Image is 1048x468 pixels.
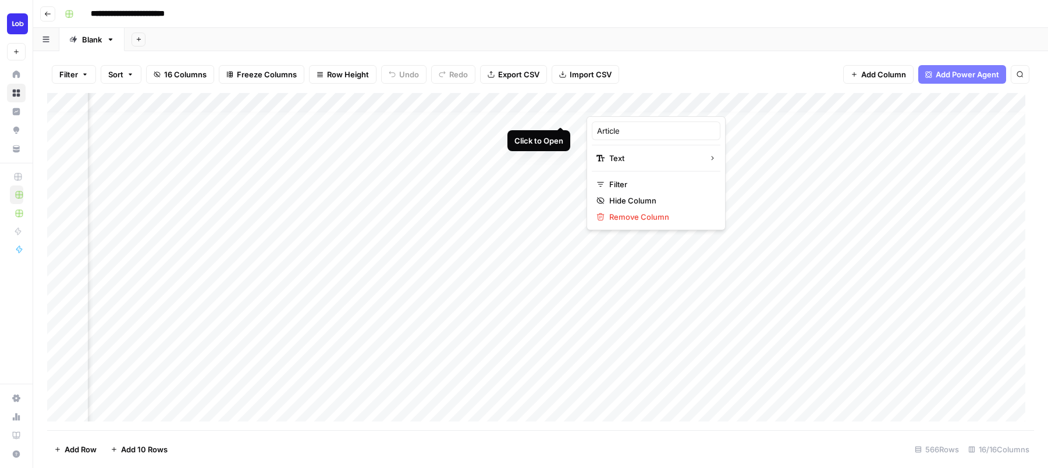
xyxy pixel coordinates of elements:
button: Sort [101,65,141,84]
button: Redo [431,65,475,84]
div: 566 Rows [910,440,964,459]
a: Opportunities [7,121,26,140]
span: Add Row [65,444,97,455]
span: Filter [609,178,711,190]
a: Blank [59,28,125,51]
span: Freeze Columns [237,69,297,80]
img: Lob Logo [7,13,28,34]
span: 16 Columns [164,69,207,80]
a: Insights [7,102,26,121]
span: Undo [399,69,419,80]
button: Add 10 Rows [104,440,175,459]
button: 16 Columns [146,65,214,84]
a: Settings [7,389,26,408]
a: Your Data [7,140,26,158]
span: Export CSV [498,69,539,80]
span: Row Height [327,69,369,80]
span: Redo [449,69,468,80]
a: Browse [7,84,26,102]
a: Home [7,65,26,84]
div: 16/16 Columns [964,440,1034,459]
span: Hide Column [609,195,711,206]
span: Add Column [861,69,906,80]
div: Blank [82,34,102,45]
span: Add Power Agent [936,69,999,80]
div: Click to Open [514,135,563,147]
button: Add Column [843,65,914,84]
span: Add 10 Rows [121,444,168,455]
span: Sort [108,69,123,80]
span: Filter [59,69,78,80]
a: Learning Hub [7,426,26,445]
button: Freeze Columns [219,65,304,84]
button: Add Power Agent [918,65,1006,84]
a: Usage [7,408,26,426]
button: Import CSV [552,65,619,84]
span: Text [609,152,699,164]
span: Remove Column [609,211,711,223]
button: Export CSV [480,65,547,84]
span: Import CSV [570,69,612,80]
button: Add Row [47,440,104,459]
button: Row Height [309,65,376,84]
button: Filter [52,65,96,84]
button: Workspace: Lob [7,9,26,38]
button: Help + Support [7,445,26,463]
button: Undo [381,65,427,84]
